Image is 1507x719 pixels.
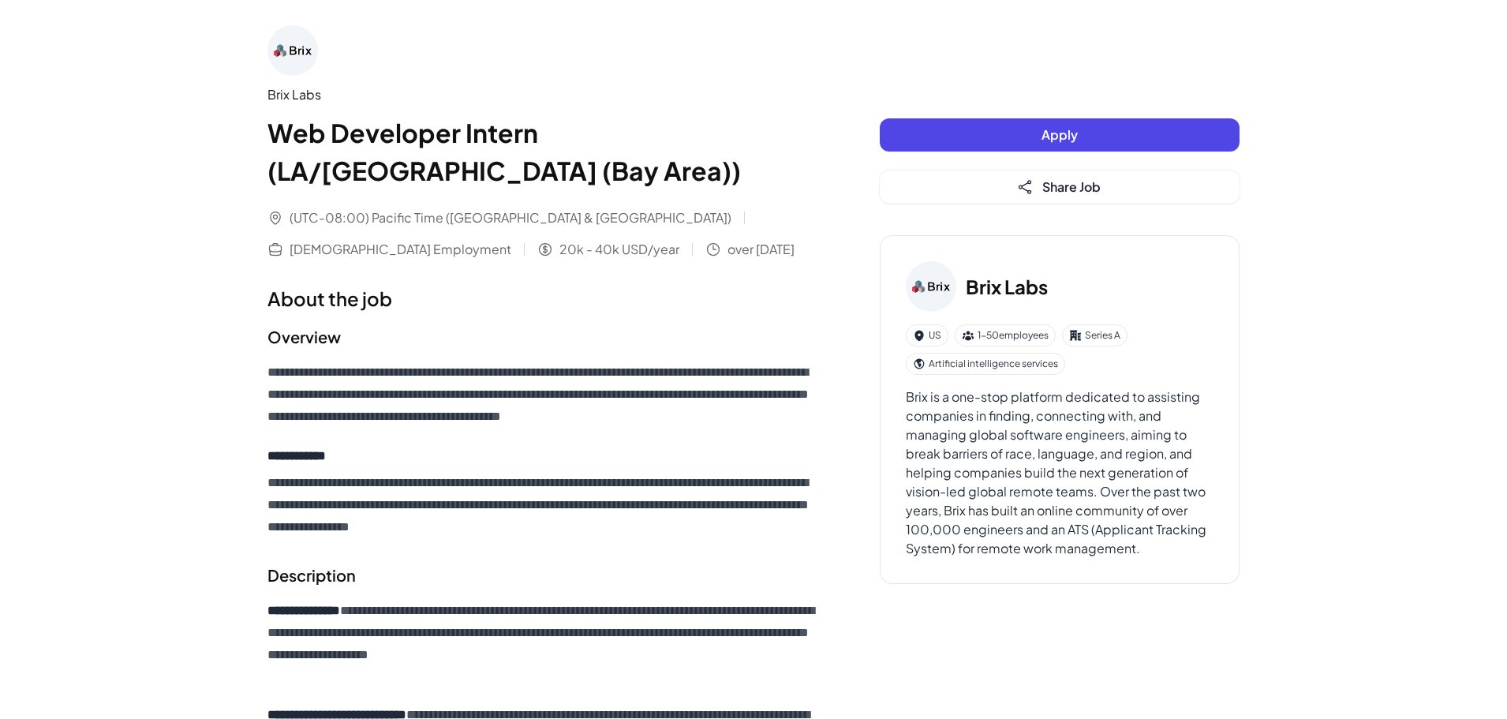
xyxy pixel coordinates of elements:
[1042,178,1101,195] span: Share Job
[966,272,1048,301] h3: Brix Labs
[559,240,679,259] span: 20k - 40k USD/year
[727,240,795,259] span: over [DATE]
[906,324,948,346] div: US
[267,85,817,104] div: Brix Labs
[267,325,817,349] h2: Overview
[906,388,1213,558] div: Brix is a one-stop platform dedicated to assisting companies in finding, connecting with, and man...
[880,118,1240,152] button: Apply
[267,114,817,189] h1: Web Developer Intern (LA/[GEOGRAPHIC_DATA] (Bay Area))
[1041,126,1078,143] span: Apply
[1062,324,1127,346] div: Series A
[906,261,956,312] img: Br
[267,564,817,587] h2: Description
[267,284,817,313] h1: About the job
[880,170,1240,204] button: Share Job
[906,353,1065,375] div: Artificial intelligence services
[955,324,1056,346] div: 1-50 employees
[290,208,731,227] span: (UTC-08:00) Pacific Time ([GEOGRAPHIC_DATA] & [GEOGRAPHIC_DATA])
[267,25,318,76] img: Br
[290,240,511,259] span: [DEMOGRAPHIC_DATA] Employment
